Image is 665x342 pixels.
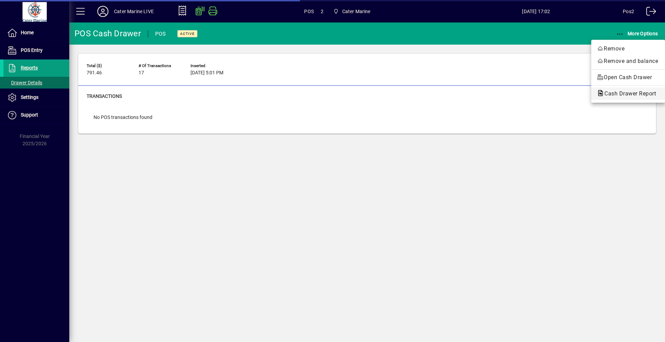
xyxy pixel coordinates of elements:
[597,90,659,97] span: Cash Drawer Report
[597,45,659,53] span: Remove
[591,55,665,67] button: Remove and balance
[597,57,659,65] span: Remove and balance
[597,73,659,82] span: Open Cash Drawer
[591,43,665,55] button: Remove
[591,71,665,84] button: Open Cash Drawer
